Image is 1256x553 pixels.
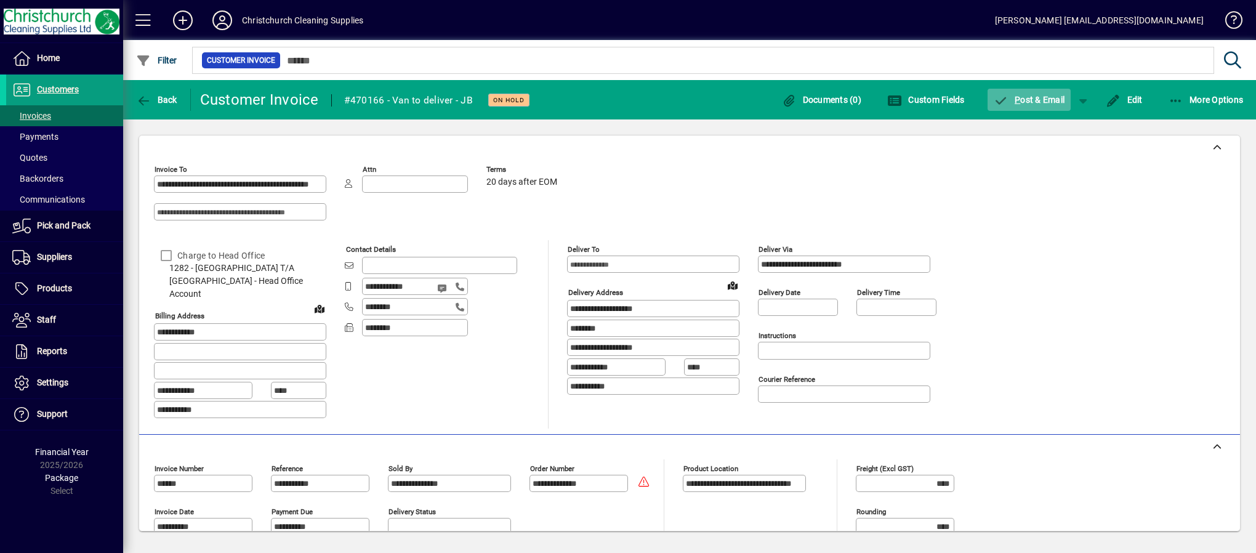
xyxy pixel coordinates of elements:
[37,377,68,387] span: Settings
[163,9,203,31] button: Add
[388,464,413,472] mat-label: Sold by
[37,252,72,262] span: Suppliers
[6,399,123,430] a: Support
[6,368,123,398] a: Settings
[759,331,796,340] mat-label: Instructions
[388,507,436,515] mat-label: Delivery status
[486,177,557,187] span: 20 days after EOM
[272,507,313,515] mat-label: Payment due
[37,220,91,230] span: Pick and Pack
[37,409,68,419] span: Support
[12,132,58,142] span: Payments
[6,305,123,336] a: Staff
[6,168,123,189] a: Backorders
[6,242,123,273] a: Suppliers
[6,43,123,74] a: Home
[12,195,85,204] span: Communications
[781,95,861,105] span: Documents (0)
[12,111,51,121] span: Invoices
[778,89,864,111] button: Documents (0)
[884,89,968,111] button: Custom Fields
[6,273,123,304] a: Products
[1216,2,1241,42] a: Knowledge Base
[200,90,319,110] div: Customer Invoice
[6,105,123,126] a: Invoices
[136,95,177,105] span: Back
[1165,89,1247,111] button: More Options
[133,49,180,71] button: Filter
[12,174,63,184] span: Backorders
[1015,95,1020,105] span: P
[154,262,326,301] span: 1282 - [GEOGRAPHIC_DATA] T/A [GEOGRAPHIC_DATA] - Head Office Account
[45,473,78,483] span: Package
[995,10,1204,30] div: [PERSON_NAME] [EMAIL_ADDRESS][DOMAIN_NAME]
[136,55,177,65] span: Filter
[759,288,800,297] mat-label: Delivery date
[207,54,275,67] span: Customer Invoice
[429,273,458,303] button: Send SMS
[1169,95,1244,105] span: More Options
[35,447,89,457] span: Financial Year
[6,211,123,241] a: Pick and Pack
[272,464,303,472] mat-label: Reference
[568,245,600,254] mat-label: Deliver To
[683,464,738,472] mat-label: Product location
[6,336,123,367] a: Reports
[37,283,72,293] span: Products
[133,89,180,111] button: Back
[759,375,815,384] mat-label: Courier Reference
[994,95,1065,105] span: ost & Email
[363,165,376,174] mat-label: Attn
[155,165,187,174] mat-label: Invoice To
[12,153,47,163] span: Quotes
[155,507,194,515] mat-label: Invoice date
[155,464,204,472] mat-label: Invoice number
[1106,95,1143,105] span: Edit
[37,84,79,94] span: Customers
[856,507,886,515] mat-label: Rounding
[37,315,56,325] span: Staff
[310,299,329,318] a: View on map
[6,189,123,210] a: Communications
[857,288,900,297] mat-label: Delivery time
[723,275,743,295] a: View on map
[344,91,473,110] div: #470166 - Van to deliver - JB
[856,464,914,472] mat-label: Freight (excl GST)
[123,89,191,111] app-page-header-button: Back
[37,53,60,63] span: Home
[493,96,525,104] span: On hold
[530,464,574,472] mat-label: Order number
[6,147,123,168] a: Quotes
[887,95,965,105] span: Custom Fields
[37,346,67,356] span: Reports
[759,245,792,254] mat-label: Deliver via
[242,10,363,30] div: Christchurch Cleaning Supplies
[486,166,560,174] span: Terms
[6,126,123,147] a: Payments
[203,9,242,31] button: Profile
[1103,89,1146,111] button: Edit
[988,89,1071,111] button: Post & Email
